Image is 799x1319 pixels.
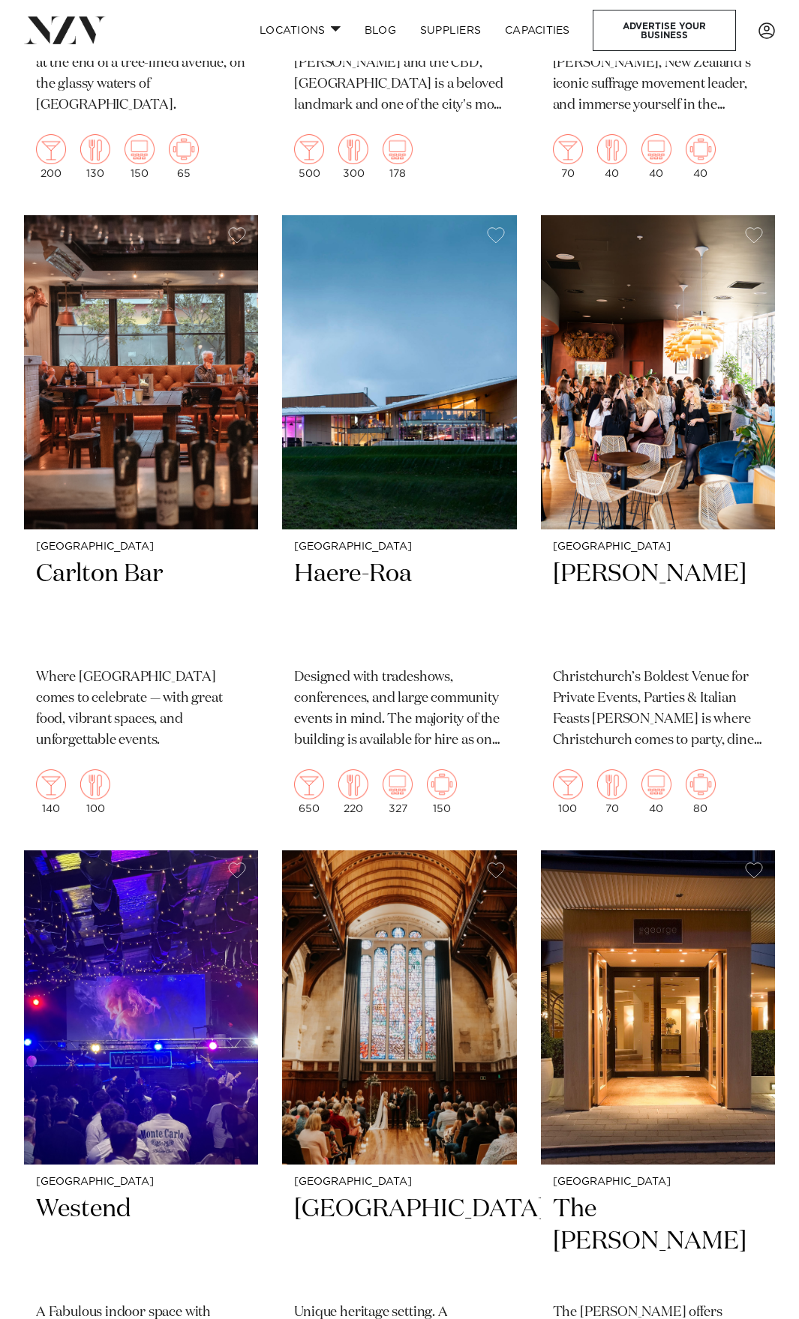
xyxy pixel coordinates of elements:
div: 130 [80,134,110,179]
p: Where [GEOGRAPHIC_DATA] comes to celebrate — with great food, vibrant spaces, and unforgettable e... [36,667,246,751]
small: [GEOGRAPHIC_DATA] [553,1177,763,1188]
div: 300 [338,134,368,179]
div: 150 [125,134,155,179]
a: Capacities [493,14,582,46]
img: theatre.png [383,769,413,799]
div: 40 [686,134,716,179]
div: 650 [294,769,324,814]
a: Locations [248,14,353,46]
div: 140 [36,769,66,814]
small: [GEOGRAPHIC_DATA] [36,1177,246,1188]
small: [GEOGRAPHIC_DATA] [294,541,504,553]
img: meeting.png [427,769,457,799]
a: SUPPLIERS [408,14,493,46]
img: theatre.png [383,134,413,164]
a: [GEOGRAPHIC_DATA] Haere-Roa Designed with tradeshows, conferences, and large community events in ... [282,215,516,826]
img: cocktail.png [294,769,324,799]
p: Christchurch’s Boldest Venue for Private Events, Parties & Italian Feasts [PERSON_NAME] is where ... [553,667,763,751]
img: dining.png [80,769,110,799]
img: cocktail.png [36,769,66,799]
a: BLOG [353,14,408,46]
div: 40 [641,769,671,814]
img: dining.png [80,134,110,164]
div: 100 [80,769,110,814]
img: theatre.png [641,769,671,799]
img: cocktail.png [553,769,583,799]
h2: [GEOGRAPHIC_DATA] [294,1194,504,1291]
h2: [PERSON_NAME] [553,559,763,655]
div: 327 [383,769,413,814]
div: 150 [427,769,457,814]
p: Step into the home of [PERSON_NAME], New Zealand's iconic suffrage movement leader, and immerse y... [553,32,763,116]
img: dining.png [338,134,368,164]
a: Advertise your business [593,10,736,51]
div: 200 [36,134,66,179]
img: cocktail.png [36,134,66,164]
div: 70 [597,769,627,814]
div: 65 [169,134,199,179]
div: 40 [641,134,671,179]
h2: The [PERSON_NAME] [553,1194,763,1291]
small: [GEOGRAPHIC_DATA] [553,541,763,553]
h2: Carlton Bar [36,559,246,655]
p: Designed with tradeshows, conferences, and large community events in mind. The majority of the bu... [294,667,504,751]
img: dining.png [597,134,627,164]
img: theatre.png [641,134,671,164]
a: [GEOGRAPHIC_DATA] [PERSON_NAME] Christchurch’s Boldest Venue for Private Events, Parties & Italia... [541,215,775,826]
div: 100 [553,769,583,814]
div: 80 [686,769,716,814]
h2: Westend [36,1194,246,1291]
a: [GEOGRAPHIC_DATA] Carlton Bar Where [GEOGRAPHIC_DATA] comes to celebrate — with great food, vibra... [24,215,258,826]
img: theatre.png [125,134,155,164]
div: 500 [294,134,324,179]
img: meeting.png [686,769,716,799]
p: Located minutes from [PERSON_NAME] and the CBD, [GEOGRAPHIC_DATA] is a beloved landmark and one o... [294,32,504,116]
div: 70 [553,134,583,179]
div: 220 [338,769,368,814]
p: You'll find [GEOGRAPHIC_DATA] at the end of a tree-lined avenue, on the glassy waters of [GEOGRAP... [36,32,246,116]
div: 40 [597,134,627,179]
img: nzv-logo.png [24,16,106,43]
div: 178 [383,134,413,179]
img: dining.png [597,769,627,799]
img: cocktail.png [294,134,324,164]
h2: Haere-Roa [294,559,504,655]
small: [GEOGRAPHIC_DATA] [294,1177,504,1188]
img: dining.png [338,769,368,799]
img: cocktail.png [553,134,583,164]
img: meeting.png [169,134,199,164]
img: meeting.png [686,134,716,164]
small: [GEOGRAPHIC_DATA] [36,541,246,553]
